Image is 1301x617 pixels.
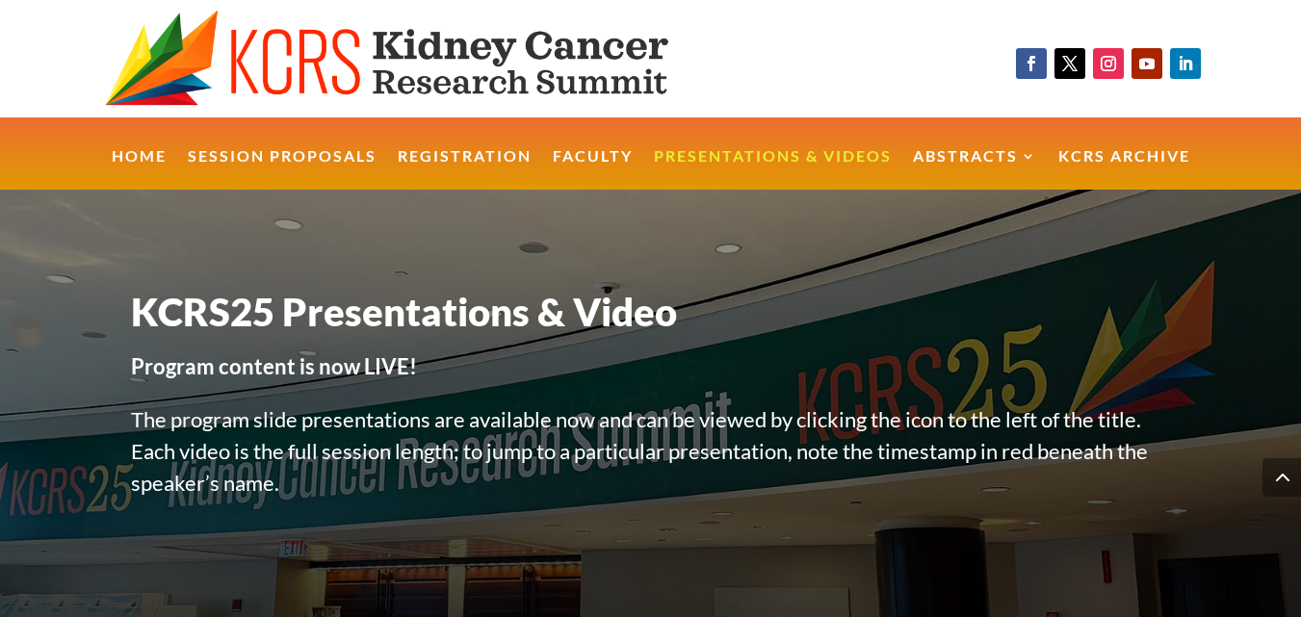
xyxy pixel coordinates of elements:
a: Abstracts [913,149,1037,191]
a: Home [112,149,167,191]
a: Follow on X [1054,48,1085,79]
a: KCRS Archive [1058,149,1190,191]
a: Session Proposals [188,149,377,191]
a: Follow on Instagram [1093,48,1124,79]
p: The program slide presentations are available now and can be viewed by clicking the icon to the l... [131,403,1171,520]
a: Follow on Facebook [1016,48,1047,79]
a: Faculty [553,149,633,191]
img: KCRS generic logo wide [105,10,738,108]
a: Presentations & Videos [654,149,892,191]
a: Follow on LinkedIn [1170,48,1201,79]
span: KCRS25 Presentations & Video [131,289,677,335]
strong: Program content is now LIVE! [131,353,417,379]
a: Follow on Youtube [1132,48,1162,79]
a: Registration [398,149,532,191]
